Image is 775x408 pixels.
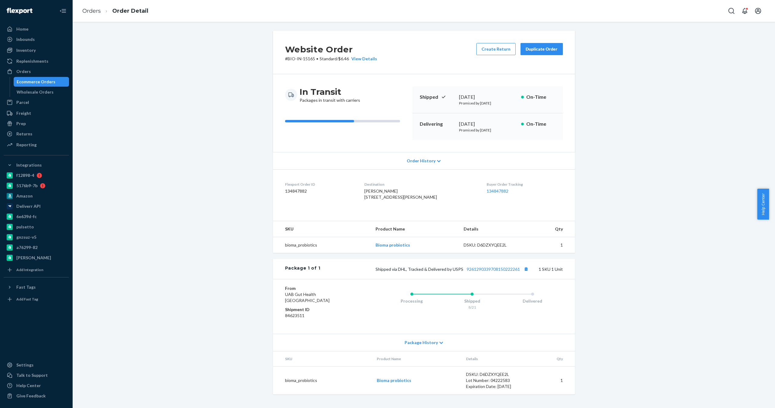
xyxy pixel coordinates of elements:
[487,182,563,187] dt: Buyer Order Tracking
[16,142,37,148] div: Reporting
[285,43,377,56] h2: Website Order
[285,56,377,62] p: # BIO-IN-15165 / $6.46
[459,94,516,101] div: [DATE]
[16,214,37,220] div: 6e639d-fc
[467,267,520,272] a: 9261290339708150222261
[16,362,34,368] div: Settings
[525,237,575,253] td: 1
[405,340,438,346] span: Package History
[285,292,330,303] span: UAB Gut Health [GEOGRAPHIC_DATA]
[461,351,528,367] th: Details
[4,119,69,128] a: Prep
[4,98,69,107] a: Parcel
[16,99,29,105] div: Parcel
[520,43,563,55] button: Duplicate Order
[4,222,69,232] a: pulsetto
[16,36,35,42] div: Inbounds
[112,8,148,14] a: Order Detail
[285,188,355,194] dd: 134847882
[522,265,530,273] button: Copy tracking number
[320,265,563,273] div: 1 SKU 1 Unit
[349,56,377,62] div: View Details
[739,5,751,17] button: Open notifications
[476,43,516,55] button: Create Return
[420,121,454,128] p: Delivering
[407,158,435,164] span: Order History
[57,5,69,17] button: Close Navigation
[466,371,523,377] div: DSKU: D6DZXYQEE2L
[442,298,502,304] div: Shipped
[4,212,69,221] a: 6e639d-fc
[285,307,357,313] dt: Shipment ID
[17,79,55,85] div: Ecommerce Orders
[4,67,69,76] a: Orders
[16,224,34,230] div: pulsetto
[382,298,442,304] div: Processing
[526,121,556,128] p: On-Time
[16,203,41,209] div: Deliverr API
[376,242,410,247] a: Bioma probiotics
[4,201,69,211] a: Deliverr API
[4,108,69,118] a: Freight
[316,56,318,61] span: •
[459,121,516,128] div: [DATE]
[459,101,516,106] p: Promised by [DATE]
[16,193,33,199] div: Amazon
[420,94,454,101] p: Shipped
[7,8,32,14] img: Flexport logo
[4,171,69,180] a: f12898-4
[4,370,69,380] a: Talk to Support
[16,297,38,302] div: Add Fast Tag
[16,284,36,290] div: Fast Tags
[82,8,101,14] a: Orders
[371,221,459,237] th: Product Name
[273,221,371,237] th: SKU
[725,5,737,17] button: Open Search Box
[466,377,523,383] div: Lot Number: 04222583
[4,129,69,139] a: Returns
[16,26,28,32] div: Home
[16,244,38,250] div: a76299-82
[285,265,320,273] div: Package 1 of 1
[16,47,36,53] div: Inventory
[14,87,69,97] a: Wholesale Orders
[4,35,69,44] a: Inbounds
[4,232,69,242] a: gnzsuz-v5
[526,94,556,101] p: On-Time
[459,128,516,133] p: Promised by [DATE]
[320,56,337,61] span: Standard
[4,282,69,292] button: Fast Tags
[372,351,461,367] th: Product Name
[528,367,575,395] td: 1
[16,172,34,178] div: f12898-4
[285,182,355,187] dt: Flexport Order ID
[757,189,769,220] button: Help Center
[16,131,32,137] div: Returns
[4,45,69,55] a: Inventory
[526,46,558,52] div: Duplicate Order
[16,255,51,261] div: [PERSON_NAME]
[16,110,31,116] div: Freight
[273,351,372,367] th: SKU
[4,381,69,390] a: Help Center
[4,56,69,66] a: Replenishments
[364,182,477,187] dt: Destination
[442,305,502,310] div: 8/21
[4,265,69,275] a: Add Integration
[487,188,508,194] a: 134847882
[16,383,41,389] div: Help Center
[16,372,48,378] div: Talk to Support
[377,378,411,383] a: Bioma probiotics
[528,351,575,367] th: Qty
[525,221,575,237] th: Qty
[364,188,437,200] span: [PERSON_NAME] [STREET_ADDRESS][PERSON_NAME]
[4,191,69,201] a: Amazon
[459,221,525,237] th: Details
[300,86,360,103] div: Packages in transit with carriers
[285,313,357,319] dd: 84623511
[77,2,153,20] ol: breadcrumbs
[466,383,523,390] div: Expiration Date: [DATE]
[4,24,69,34] a: Home
[752,5,764,17] button: Open account menu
